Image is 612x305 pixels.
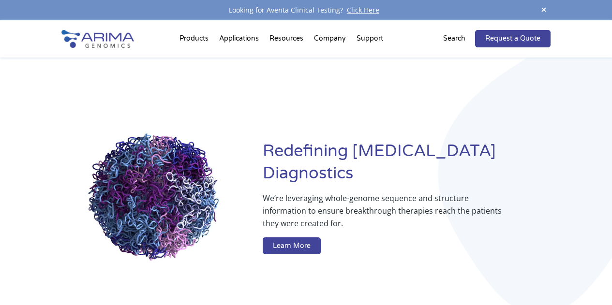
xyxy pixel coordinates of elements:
p: Search [443,32,465,45]
a: Request a Quote [475,30,551,47]
a: Learn More [263,237,321,255]
img: Arima-Genomics-logo [61,30,134,48]
p: We’re leveraging whole-genome sequence and structure information to ensure breakthrough therapies... [263,192,512,237]
h1: Redefining [MEDICAL_DATA] Diagnostics [263,140,551,192]
iframe: Chat Widget [564,259,612,305]
a: Click Here [343,5,383,15]
div: Looking for Aventa Clinical Testing? [61,4,551,16]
